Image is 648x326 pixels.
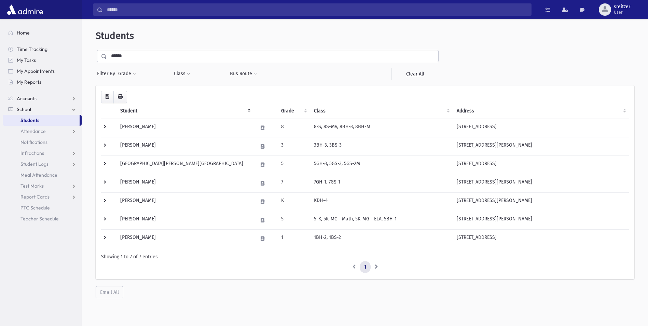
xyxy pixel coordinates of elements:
[17,46,47,52] span: Time Tracking
[101,91,114,103] button: CSV
[101,253,629,260] div: Showing 1 to 7 of 7 entries
[3,55,82,66] a: My Tasks
[310,229,453,248] td: 1BH-2, 1BS-2
[3,44,82,55] a: Time Tracking
[20,216,59,222] span: Teacher Schedule
[277,155,310,174] td: 5
[3,202,82,213] a: PTC Schedule
[17,68,55,74] span: My Appointments
[277,211,310,229] td: 5
[20,161,49,167] span: Student Logs
[310,155,453,174] td: 5GH-3, 5GS-3, 5GS-2M
[3,213,82,224] a: Teacher Schedule
[17,79,41,85] span: My Reports
[116,174,253,192] td: [PERSON_NAME]
[20,150,44,156] span: Infractions
[453,174,629,192] td: [STREET_ADDRESS][PERSON_NAME]
[96,30,134,41] span: Students
[116,211,253,229] td: [PERSON_NAME]
[391,68,439,80] a: Clear All
[116,229,253,248] td: [PERSON_NAME]
[310,119,453,137] td: 8-S, 8S-MV, 8BH-3, 8BH-M
[3,137,82,148] a: Notifications
[3,93,82,104] a: Accounts
[113,91,127,103] button: Print
[360,261,371,273] a: 1
[96,286,123,298] button: Email All
[310,137,453,155] td: 3BH-3, 3BS-3
[277,174,310,192] td: 7
[453,103,629,119] th: Address: activate to sort column ascending
[453,192,629,211] td: [STREET_ADDRESS][PERSON_NAME]
[3,159,82,169] a: Student Logs
[20,205,50,211] span: PTC Schedule
[230,68,257,80] button: Bus Route
[20,139,47,145] span: Notifications
[3,148,82,159] a: Infractions
[277,119,310,137] td: 8
[116,155,253,174] td: [GEOGRAPHIC_DATA][PERSON_NAME][GEOGRAPHIC_DATA]
[453,155,629,174] td: [STREET_ADDRESS]
[310,192,453,211] td: KDH-4
[17,57,36,63] span: My Tasks
[277,103,310,119] th: Grade: activate to sort column ascending
[20,172,57,178] span: Meal Attendance
[103,3,531,16] input: Search
[17,106,31,112] span: School
[20,183,44,189] span: Test Marks
[116,103,253,119] th: Student: activate to sort column descending
[3,126,82,137] a: Attendance
[3,66,82,77] a: My Appointments
[453,229,629,248] td: [STREET_ADDRESS]
[3,169,82,180] a: Meal Attendance
[116,137,253,155] td: [PERSON_NAME]
[116,192,253,211] td: [PERSON_NAME]
[277,192,310,211] td: K
[614,4,630,10] span: sreitzer
[20,117,39,123] span: Students
[310,103,453,119] th: Class: activate to sort column ascending
[3,115,80,126] a: Students
[17,95,37,101] span: Accounts
[453,137,629,155] td: [STREET_ADDRESS][PERSON_NAME]
[277,137,310,155] td: 3
[3,77,82,87] a: My Reports
[3,180,82,191] a: Test Marks
[17,30,30,36] span: Home
[453,211,629,229] td: [STREET_ADDRESS][PERSON_NAME]
[277,229,310,248] td: 1
[20,194,50,200] span: Report Cards
[310,211,453,229] td: 5-K, 5K-MC - Math, 5K-MG - ELA, 5BH-1
[453,119,629,137] td: [STREET_ADDRESS]
[97,70,118,77] span: Filter By
[118,68,136,80] button: Grade
[3,191,82,202] a: Report Cards
[3,27,82,38] a: Home
[614,10,630,15] span: User
[116,119,253,137] td: [PERSON_NAME]
[5,3,45,16] img: AdmirePro
[310,174,453,192] td: 7GH-1, 7GS-1
[174,68,191,80] button: Class
[20,128,46,134] span: Attendance
[3,104,82,115] a: School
